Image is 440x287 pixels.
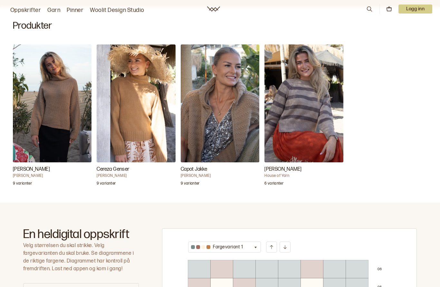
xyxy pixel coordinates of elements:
h4: [PERSON_NAME] [13,173,91,178]
img: Mari Kalberg SkjævelandCamelia Genser [13,44,91,163]
a: Oppskrifter [10,6,41,15]
h3: Capot Jakke [181,166,259,173]
img: House of YarnAlexa Raglangenser [264,44,343,163]
p: 9 varianter [181,181,200,187]
a: Garn [47,6,60,15]
h4: [PERSON_NAME] [97,173,175,178]
img: Ane Kydland ThomassenCapot Jakke [181,44,259,163]
a: Pinner [67,6,83,15]
a: Woolit [207,6,220,12]
h3: [PERSON_NAME] [13,166,91,173]
a: Alexa Raglangenser [264,44,343,190]
h2: En heldigital oppskrift [23,228,139,241]
h3: [PERSON_NAME] [264,166,343,173]
p: Velg størrelsen du skal strikke. Velg fargevarianten du skal bruke. Se diagrammene i de riktige f... [23,242,139,273]
h3: Cereza Genser [97,166,175,173]
a: Woolit Design Studio [90,6,144,15]
h4: [PERSON_NAME] [181,173,259,178]
p: 0 6 [378,267,382,272]
img: Ane Kydland ThomassenCereza Genser [97,44,175,163]
button: Fargevariant 1 [188,242,261,253]
button: User dropdown [398,5,432,14]
p: 9 varianter [13,181,32,187]
h4: House of Yarn [264,173,343,178]
p: Fargevariant 1 [213,244,243,250]
a: Capot Jakke [181,44,259,190]
p: Logg inn [398,5,432,14]
p: 9 varianter [97,181,116,187]
a: Camelia Genser [13,44,91,190]
p: 6 varianter [264,181,283,187]
a: Cereza Genser [97,44,175,190]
